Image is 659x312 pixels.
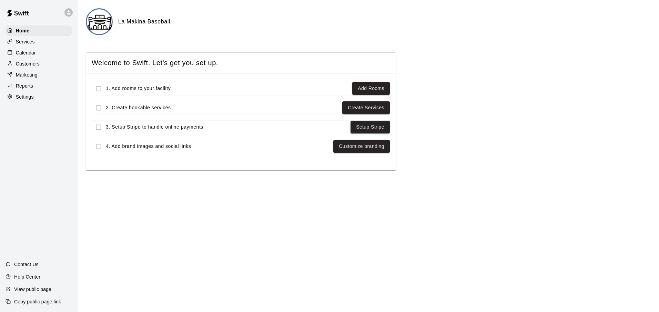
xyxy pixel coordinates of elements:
p: Copy public page link [14,298,61,305]
button: Customize branding [333,140,390,153]
a: Customize branding [339,142,384,151]
p: Contact Us [14,261,39,268]
p: Home [16,27,30,34]
a: Services [6,37,72,47]
a: Reports [6,81,72,91]
a: Home [6,26,72,36]
a: Settings [6,92,72,102]
a: Marketing [6,70,72,80]
span: 3. Setup Stripe to handle online payments [106,123,348,131]
span: Welcome to Swift. Let's get you set up. [92,58,390,68]
p: Settings [16,93,34,100]
a: Calendar [6,48,72,58]
p: View public page [14,286,51,293]
p: Services [16,38,35,45]
a: Create Services [348,103,384,112]
a: Setup Stripe [356,123,384,131]
h6: La Makina Baseball [118,17,170,26]
p: Help Center [14,273,40,280]
a: Customers [6,59,72,69]
p: Calendar [16,49,36,56]
p: Marketing [16,71,38,78]
span: 1. Add rooms to your facility [106,85,349,92]
span: 2. Create bookable services [106,104,339,111]
a: Add Rooms [358,84,384,93]
button: Add Rooms [352,82,390,95]
p: Reports [16,82,33,89]
p: Customers [16,60,40,67]
button: Create Services [342,101,390,114]
button: Setup Stripe [351,121,390,133]
span: 4. Add brand images and social links [106,143,331,150]
img: La Makina Baseball logo [87,9,113,35]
